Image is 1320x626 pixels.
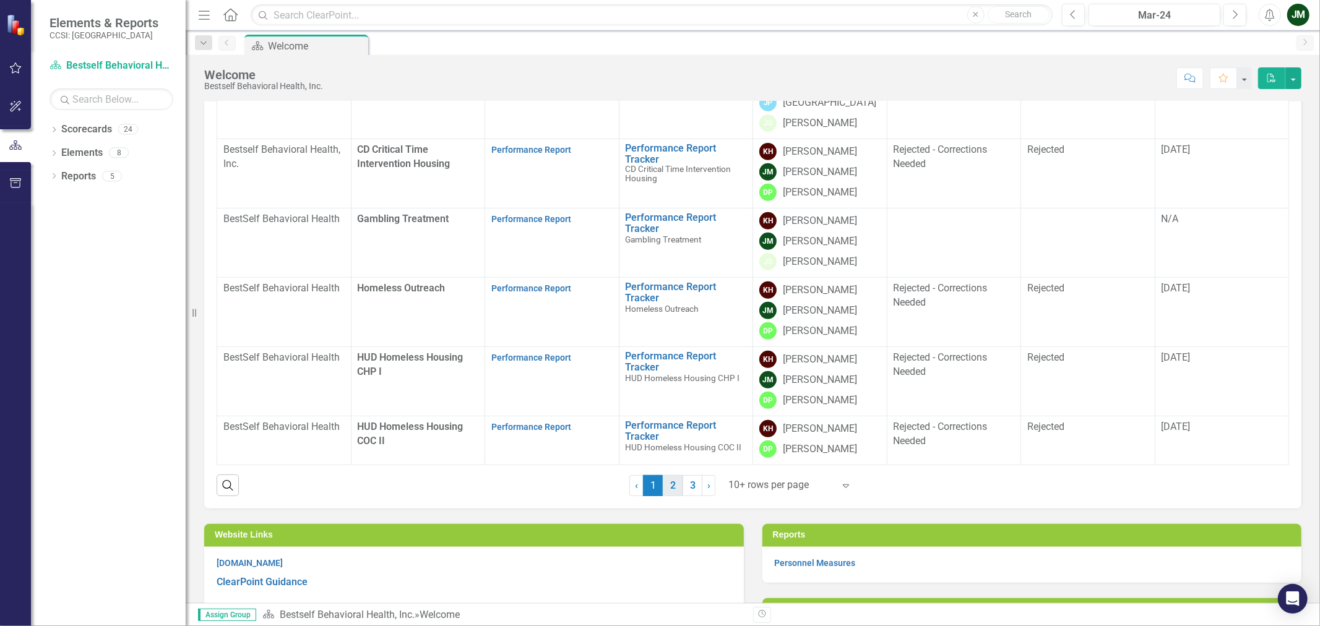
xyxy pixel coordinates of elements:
span: HUD Homeless Housing COC II [626,442,742,452]
span: HUD Homeless Housing COC II [358,421,464,447]
span: Rejected - Corrections Needed [894,282,988,308]
a: Reports [61,169,96,184]
span: Gambling Treatment [626,234,702,244]
div: 24 [118,124,138,135]
p: Bestself Behavioral Health, Inc. [223,143,345,171]
a: 3 [683,475,702,496]
div: KH [759,281,777,299]
span: [DATE] [1162,282,1191,294]
a: Bestself Behavioral Health, Inc. [50,59,173,73]
div: [PERSON_NAME] [783,234,857,249]
span: Rejected - Corrections Needed [894,144,988,169]
button: Search [988,6,1050,24]
div: [PERSON_NAME] [783,373,857,387]
div: DP [759,184,777,201]
span: Elements & Reports [50,15,158,30]
a: [DOMAIN_NAME] [217,558,283,568]
td: Double-Click to Edit [1021,416,1155,465]
p: BestSelf Behavioral Health [223,281,345,296]
div: [PERSON_NAME] [783,186,857,200]
a: ClearPoint Guidance [217,576,308,588]
div: Welcome [204,68,323,82]
span: Rejected [1027,351,1064,363]
div: DP [759,440,777,458]
div: [PERSON_NAME] [783,353,857,367]
td: Double-Click to Edit Right Click for Context Menu [619,277,753,346]
div: [PERSON_NAME] [783,442,857,457]
div: Welcome [268,38,365,54]
input: Search ClearPoint... [251,4,1053,26]
div: [PERSON_NAME] [783,255,857,269]
div: [PERSON_NAME] [783,393,857,408]
div: [GEOGRAPHIC_DATA] [783,96,876,110]
span: ‹ [635,479,638,491]
span: [DATE] [1162,144,1191,155]
div: JS [759,253,777,270]
div: JP [759,94,777,111]
span: Rejected - Corrections Needed [894,421,988,447]
span: CD Critical Time Intervention Housing [626,164,731,183]
a: 2 [663,475,683,496]
a: Performance Report [491,283,571,293]
div: 5 [102,171,122,181]
span: › [707,479,710,491]
td: Double-Click to Edit [1021,208,1155,277]
div: Bestself Behavioral Health, Inc. [204,82,323,91]
span: Rejected [1027,144,1064,155]
div: Mar-24 [1093,8,1216,23]
td: Double-Click to Edit [887,346,1021,416]
span: Rejected [1027,421,1064,432]
div: DP [759,322,777,340]
a: Performance Report Tracker [626,351,747,372]
a: Performance Report [491,145,571,155]
a: Performance Report Tracker [626,420,747,442]
span: Homeless Outreach [358,282,446,294]
div: KH [759,420,777,437]
div: [PERSON_NAME] [783,116,857,131]
div: N/A [1162,212,1283,226]
td: Double-Click to Edit [1021,277,1155,346]
span: HUD Homeless Housing CHP I [358,351,464,377]
div: JM [759,163,777,181]
a: Performance Report Tracker [626,212,747,234]
td: Double-Click to Edit [1021,346,1155,416]
div: JM [759,302,777,319]
h3: Website Links [215,530,738,539]
td: Double-Click to Edit Right Click for Context Menu [619,416,753,465]
small: CCSI: [GEOGRAPHIC_DATA] [50,30,158,40]
span: CD Critical Time Intervention Housing [358,144,451,169]
td: Double-Click to Edit [887,416,1021,465]
a: Performance Report [491,353,571,362]
div: » [262,608,744,622]
td: Double-Click to Edit Right Click for Context Menu [619,139,753,208]
td: Double-Click to Edit [887,139,1021,208]
td: Double-Click to Edit [887,277,1021,346]
div: 8 [109,148,129,158]
div: Welcome [420,609,460,620]
div: JS [759,114,777,132]
span: Assign Group [198,609,256,621]
span: 1 [643,475,663,496]
div: [PERSON_NAME] [783,214,857,228]
div: KH [759,351,777,368]
button: JM [1287,4,1309,26]
div: JM [759,371,777,388]
span: Rejected - Corrections Needed [894,351,988,377]
p: BestSelf Behavioral Health [223,351,345,365]
div: [PERSON_NAME] [783,283,857,298]
div: KH [759,212,777,229]
span: [DATE] [1162,421,1191,432]
a: Performance Report [491,422,571,432]
p: BestSelf Behavioral Health [223,420,345,434]
td: Double-Click to Edit [1021,139,1155,208]
span: Search [1005,9,1032,19]
p: BestSelf Behavioral Health [223,212,345,226]
button: Mar-24 [1089,4,1220,26]
div: [PERSON_NAME] [783,422,857,436]
td: Double-Click to Edit Right Click for Context Menu [619,208,753,277]
a: Performance Report Tracker [626,281,747,303]
input: Search Below... [50,88,173,110]
td: Double-Click to Edit Right Click for Context Menu [619,346,753,416]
